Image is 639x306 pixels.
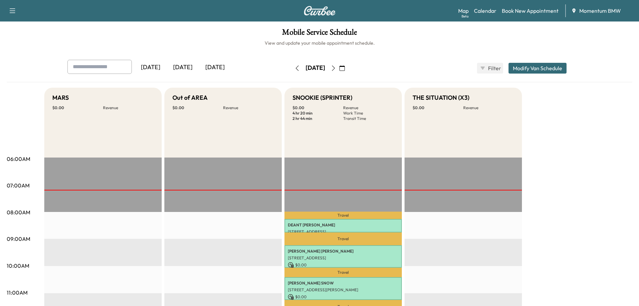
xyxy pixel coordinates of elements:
p: $ 0.00 [288,294,398,300]
p: $ 0.00 [288,262,398,268]
p: 06:00AM [7,155,30,163]
p: [STREET_ADDRESS][PERSON_NAME] [288,287,398,293]
a: MapBeta [458,7,469,15]
a: Book New Appointment [502,7,558,15]
h5: THE SITUATION (X3) [413,93,469,102]
p: 4 hr 20 min [292,111,343,116]
p: $ 0.00 [172,105,223,111]
span: Momentum BMW [579,7,621,15]
div: Beta [462,14,469,19]
img: Curbee Logo [304,6,336,15]
p: 10:00AM [7,262,29,270]
p: Transit Time [343,116,394,121]
p: 09:00AM [7,235,30,243]
p: 07:00AM [7,181,30,189]
button: Modify Van Schedule [509,63,567,74]
p: Travel [284,212,402,219]
a: Calendar [474,7,496,15]
p: Revenue [223,105,274,111]
p: Revenue [463,105,514,111]
p: DEANT [PERSON_NAME] [288,222,398,228]
span: Filter [488,64,500,72]
p: Travel [284,268,402,277]
h1: Mobile Service Schedule [7,28,632,40]
h5: MARS [52,93,69,102]
div: [DATE] [199,60,231,75]
p: Revenue [103,105,154,111]
h5: SNOOKIE (SPRINTER) [292,93,352,102]
p: Travel [284,232,402,245]
p: Work Time [343,111,394,116]
p: 2 hr 44 min [292,116,343,121]
h5: Out of AREA [172,93,208,102]
p: $ 0.00 [413,105,463,111]
p: 08:00AM [7,208,30,216]
div: [DATE] [306,64,325,72]
p: [STREET_ADDRESS] [288,229,398,234]
div: [DATE] [135,60,167,75]
p: 11:00AM [7,289,28,297]
p: [PERSON_NAME] SNOW [288,280,398,286]
button: Filter [477,63,503,74]
p: Revenue [343,105,394,111]
p: $ 0.00 [52,105,103,111]
p: [STREET_ADDRESS] [288,255,398,261]
p: $ 0.00 [292,105,343,111]
h6: View and update your mobile appointment schedule. [7,40,632,46]
div: [DATE] [167,60,199,75]
p: [PERSON_NAME] [PERSON_NAME] [288,249,398,254]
